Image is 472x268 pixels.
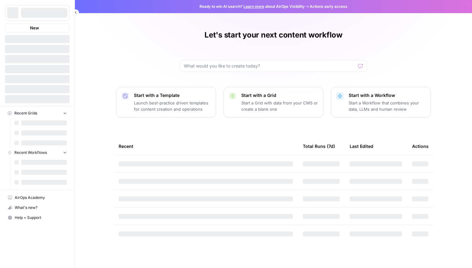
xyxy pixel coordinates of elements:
[199,4,305,9] span: Ready to win AI search? about AirOps Visibility
[5,203,70,213] button: What's new?
[349,100,425,112] p: Start a Workflow that combines your data, LLMs and human review
[5,193,70,203] a: AirOps Academy
[243,4,264,9] a: Learn more
[5,23,70,33] button: New
[15,215,67,220] span: Help + Support
[331,87,431,118] button: Start with a WorkflowStart a Workflow that combines your data, LLMs and human review
[14,110,37,116] span: Recent Grids
[119,138,293,155] div: Recent
[5,213,70,223] button: Help + Support
[14,150,47,155] span: Recent Workflows
[30,25,39,31] span: New
[116,87,216,118] button: Start with a TemplateLaunch best-practice driven templates for content creation and operations
[412,138,429,155] div: Actions
[5,109,70,118] button: Recent Grids
[349,92,425,99] p: Start with a Workflow
[310,4,347,9] span: Actions early access
[184,63,356,69] input: What would you like to create today?
[224,87,323,118] button: Start with a GridStart a Grid with data from your CMS or create a blank one
[5,148,70,157] button: Recent Workflows
[134,92,211,99] p: Start with a Template
[241,92,318,99] p: Start with a Grid
[134,100,211,112] p: Launch best-practice driven templates for content creation and operations
[241,100,318,112] p: Start a Grid with data from your CMS or create a blank one
[303,138,335,155] div: Total Runs (7d)
[15,195,67,200] span: AirOps Academy
[5,203,69,212] div: What's new?
[350,138,373,155] div: Last Edited
[204,30,342,40] h1: Let's start your next content workflow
